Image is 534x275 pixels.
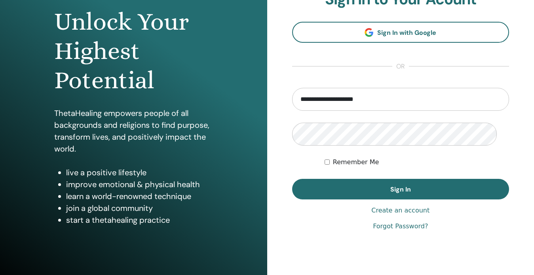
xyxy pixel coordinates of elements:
[54,107,213,155] p: ThetaHealing empowers people of all backgrounds and religions to find purpose, transform lives, a...
[66,202,213,214] li: join a global community
[371,206,429,215] a: Create an account
[377,28,436,37] span: Sign In with Google
[373,222,428,231] a: Forgot Password?
[66,214,213,226] li: start a thetahealing practice
[54,7,213,95] h1: Unlock Your Highest Potential
[66,178,213,190] li: improve emotional & physical health
[66,167,213,178] li: live a positive lifestyle
[66,190,213,202] li: learn a world-renowned technique
[390,185,411,193] span: Sign In
[392,62,409,71] span: or
[292,22,509,43] a: Sign In with Google
[325,157,509,167] div: Keep me authenticated indefinitely or until I manually logout
[333,157,379,167] label: Remember Me
[292,179,509,199] button: Sign In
